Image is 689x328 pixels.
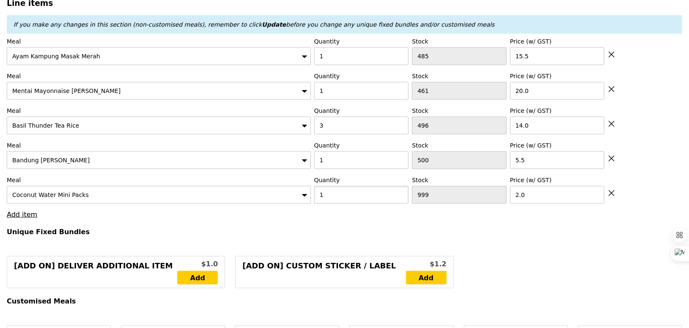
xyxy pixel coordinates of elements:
a: Add item [7,210,37,219]
div: $1.0 [177,259,218,269]
a: Add [406,271,447,284]
label: Meal [7,176,311,184]
label: Price (w/ GST) [510,141,605,150]
div: [Add on] Deliver Additional Item [14,260,177,284]
label: Stock [412,141,507,150]
label: Price (w/ GST) [510,107,605,115]
label: Quantity [314,176,409,184]
b: Update [262,21,286,28]
span: Ayam Kampung Masak Merah [12,53,100,60]
label: Price (w/ GST) [510,72,605,80]
div: [Add on] Custom Sticker / Label [242,260,406,284]
label: Stock [412,72,507,80]
label: Meal [7,141,311,150]
h4: Unique Fixed Bundles [7,228,682,236]
span: Coconut Water Mini Packs [12,191,89,198]
label: Quantity [314,107,409,115]
label: Quantity [314,72,409,80]
h4: Customised Meals [7,297,682,305]
span: Mentai Mayonnaise [PERSON_NAME] [12,87,121,94]
label: Meal [7,72,311,80]
label: Stock [412,176,507,184]
label: Price (w/ GST) [510,37,605,46]
label: Stock [412,107,507,115]
label: Price (w/ GST) [510,176,605,184]
em: If you make any changes in this section (non-customised meals), remember to click before you chan... [14,21,495,28]
span: Bandung [PERSON_NAME] [12,157,90,164]
label: Meal [7,37,311,46]
label: Quantity [314,141,409,150]
a: Add [177,271,218,284]
span: Basil Thunder Tea Rice [12,122,79,129]
label: Meal [7,107,311,115]
label: Quantity [314,37,409,46]
label: Stock [412,37,507,46]
div: $1.2 [406,259,447,269]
